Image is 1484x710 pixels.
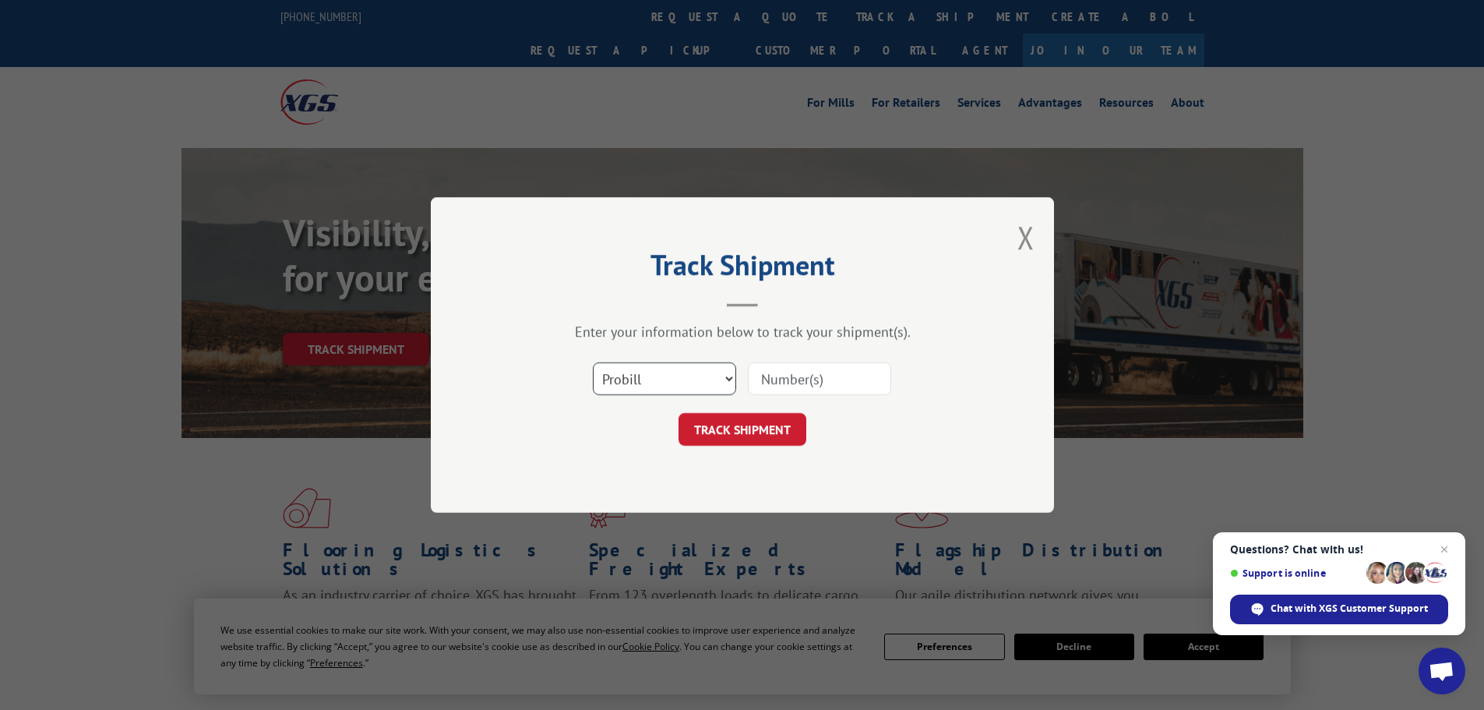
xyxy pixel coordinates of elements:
[1435,540,1454,559] span: Close chat
[1271,602,1428,616] span: Chat with XGS Customer Support
[679,413,806,446] button: TRACK SHIPMENT
[509,254,976,284] h2: Track Shipment
[509,323,976,341] div: Enter your information below to track your shipment(s).
[1230,567,1361,579] span: Support is online
[1230,543,1448,556] span: Questions? Chat with us!
[1230,595,1448,624] div: Chat with XGS Customer Support
[1017,217,1035,258] button: Close modal
[1419,648,1465,694] div: Open chat
[748,362,891,395] input: Number(s)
